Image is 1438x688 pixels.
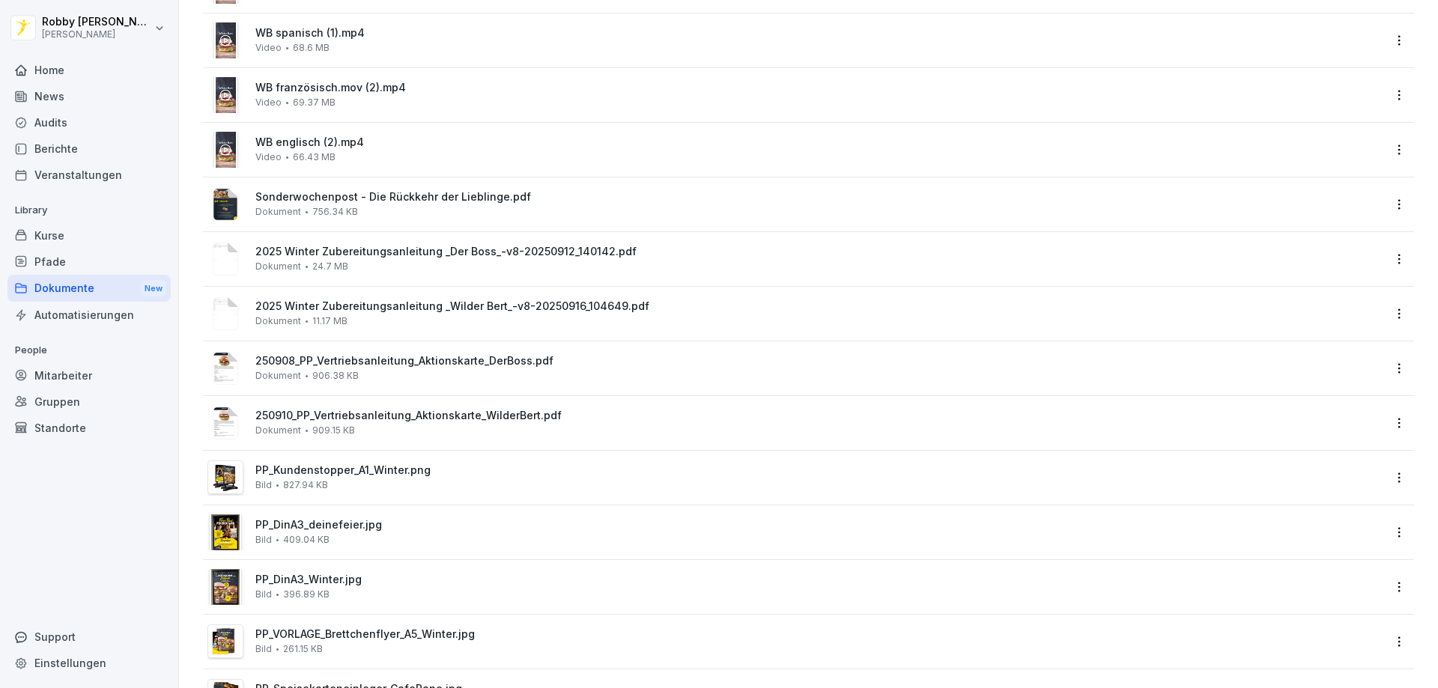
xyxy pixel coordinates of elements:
span: Bild [255,644,272,654]
span: Bild [255,535,272,545]
span: 827.94 KB [283,480,328,490]
span: 261.15 KB [283,644,323,654]
img: image thumbnail [210,627,241,656]
span: 909.15 KB [312,425,355,436]
span: Dokument [255,316,301,326]
a: Kurse [7,222,171,249]
img: image thumbnail [210,463,241,492]
a: Veranstaltungen [7,162,171,188]
span: PP_DinA3_deinefeier.jpg [255,519,1383,532]
span: Sonderwochenpost - Die Rückkehr der Lieblinge.pdf [255,191,1383,204]
span: 69.37 MB [293,97,336,108]
span: 68.6 MB [293,43,330,53]
a: Standorte [7,415,171,441]
a: DokumenteNew [7,275,171,302]
span: Bild [255,480,272,490]
span: Bild [255,589,272,600]
span: 2025 Winter Zubereitungsanleitung _Wilder Bert_-v8-20250916_104649.pdf [255,300,1383,313]
a: Gruppen [7,389,171,415]
a: Audits [7,109,171,136]
div: Support [7,624,171,650]
span: Dokument [255,425,301,436]
span: 906.38 KB [312,371,359,381]
span: Video [255,152,282,162]
span: 250910_PP_Vertriebsanleitung_Aktionskarte_WilderBert.pdf [255,410,1383,422]
span: PP_VORLAGE_Brettchenflyer_A5_Winter.jpg [255,628,1383,641]
span: WB französisch.mov (2).mp4 [255,82,1383,94]
p: Robby [PERSON_NAME] [42,16,151,28]
span: PP_DinA3_Winter.jpg [255,573,1383,586]
a: Pfade [7,249,171,275]
span: 11.17 MB [312,316,348,326]
a: Berichte [7,136,171,162]
div: Dokumente [7,275,171,302]
span: 250908_PP_Vertriebsanleitung_Aktionskarte_DerBoss.pdf [255,355,1383,368]
p: People [7,338,171,362]
span: Dokument [255,207,301,217]
span: 756.34 KB [312,207,358,217]
span: 409.04 KB [283,535,330,545]
a: Automatisierungen [7,302,171,328]
p: Library [7,198,171,222]
span: Dokument [255,261,301,272]
span: WB englisch (2).mp4 [255,136,1383,149]
a: Mitarbeiter [7,362,171,389]
span: Video [255,43,282,53]
span: Video [255,97,282,108]
div: New [141,280,166,297]
a: News [7,83,171,109]
span: Dokument [255,371,301,381]
span: 66.43 MB [293,152,336,162]
span: 396.89 KB [283,589,330,600]
span: 2025 Winter Zubereitungsanleitung _Der Boss_-v8-20250912_140142.pdf [255,246,1383,258]
img: image thumbnail [211,569,240,605]
span: PP_Kundenstopper_A1_Winter.png [255,464,1383,477]
span: WB spanisch (1).mp4 [255,27,1383,40]
span: 24.7 MB [312,261,348,272]
p: [PERSON_NAME] [42,29,151,40]
img: image thumbnail [211,514,240,550]
a: Home [7,57,171,83]
a: Einstellungen [7,650,171,676]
